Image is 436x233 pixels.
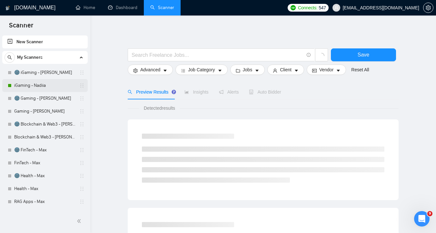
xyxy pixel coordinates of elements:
a: Health - Max [14,182,75,195]
span: holder [79,83,84,88]
span: Vendor [319,66,333,73]
span: user [334,5,339,10]
span: holder [79,135,84,140]
span: Auto Bidder [249,89,281,95]
a: RAG Apps - Max [14,195,75,208]
a: Blockchain & Web3 - [PERSON_NAME] [14,131,75,144]
button: setting [423,3,433,13]
img: upwork-logo.png [291,5,296,10]
span: Client [280,66,292,73]
span: Advanced [140,66,160,73]
span: folder [236,68,240,73]
a: dashboardDashboard [108,5,137,10]
span: 9 [427,211,432,216]
span: holder [79,109,84,114]
span: Save [358,51,369,59]
span: My Scanners [17,51,43,64]
button: folderJobscaret-down [230,65,265,75]
button: idcardVendorcaret-down [307,65,346,75]
span: Detected results [139,105,180,112]
span: holder [79,173,84,178]
span: caret-down [218,68,222,73]
span: caret-down [336,68,341,73]
a: 🌚 Odoo - Nadiia [14,208,75,221]
div: Tooltip anchor [171,89,177,95]
span: caret-down [255,68,259,73]
input: Search Freelance Jobs... [132,51,304,59]
span: notification [219,90,223,94]
span: idcard [312,68,317,73]
button: search [5,52,15,63]
a: New Scanner [7,35,83,48]
button: userClientcaret-down [267,65,304,75]
span: holder [79,122,84,127]
span: Job Category [188,66,215,73]
span: Connects: [298,4,317,11]
a: Gaming - [PERSON_NAME] [14,105,75,118]
span: 547 [319,4,326,11]
a: 🌚 iGaming - [PERSON_NAME] [14,66,75,79]
span: caret-down [294,68,299,73]
span: holder [79,199,84,204]
li: New Scanner [2,35,88,48]
span: caret-down [163,68,167,73]
a: 🌚 Gaming - [PERSON_NAME] [14,92,75,105]
img: logo [5,3,10,13]
a: FinTech - Max [14,157,75,169]
span: Preview Results [128,89,174,95]
span: loading [319,53,324,59]
span: Alerts [219,89,239,95]
span: info-circle [307,53,311,57]
span: bars [181,68,185,73]
a: 🌚 Blockchain & Web3 - [PERSON_NAME] [14,118,75,131]
span: robot [249,90,253,94]
span: user [273,68,277,73]
button: settingAdvancedcaret-down [128,65,173,75]
a: Reset All [351,66,369,73]
span: holder [79,96,84,101]
span: holder [79,160,84,166]
button: barsJob Categorycaret-down [175,65,227,75]
span: Jobs [243,66,253,73]
a: homeHome [76,5,95,10]
span: holder [79,186,84,191]
span: setting [423,5,433,10]
iframe: Intercom live chat [414,211,430,227]
span: double-left [77,218,83,224]
a: setting [423,5,433,10]
span: setting [133,68,138,73]
button: Save [331,48,396,61]
a: 🌚 Health - Max [14,169,75,182]
span: area-chart [184,90,189,94]
a: 🌚 FinTech - Max [14,144,75,157]
a: searchScanner [150,5,174,10]
span: Scanner [4,21,38,34]
a: iGaming - Nadiia [14,79,75,92]
span: Insights [184,89,208,95]
span: holder [79,70,84,75]
span: search [5,55,15,60]
span: holder [79,147,84,153]
span: search [128,90,132,94]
